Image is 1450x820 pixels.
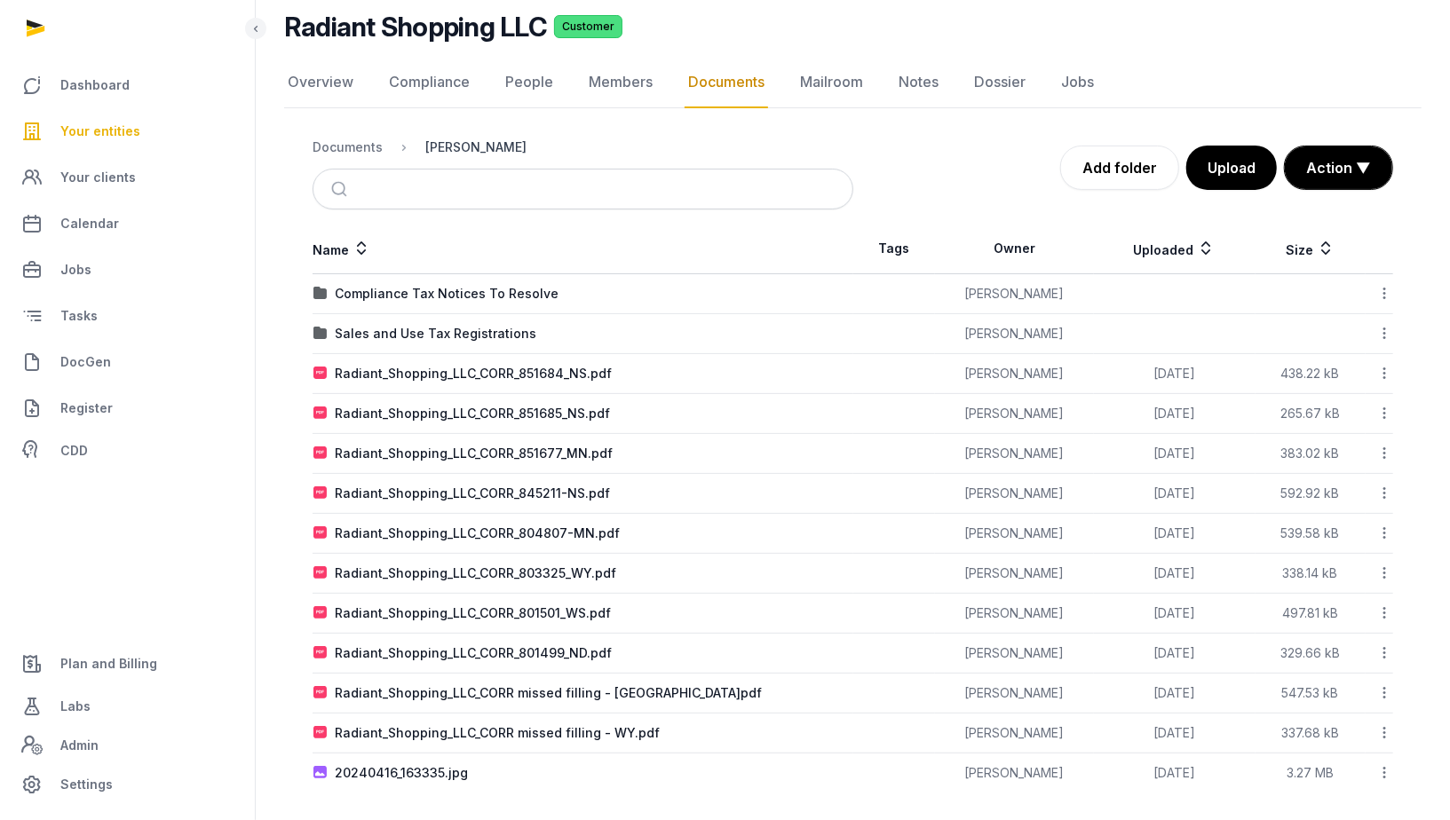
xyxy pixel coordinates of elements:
[1256,224,1366,274] th: Size
[335,604,611,622] div: Radiant_Shopping_LLC_CORR_801501_WS.pdf
[335,325,536,343] div: Sales and Use Tax Registrations
[1256,714,1366,753] td: 337.68 kB
[313,126,853,169] nav: Breadcrumb
[685,57,768,108] a: Documents
[313,287,328,301] img: folder.svg
[1153,525,1195,540] span: [DATE]
[313,566,328,580] img: pdf.svg
[14,248,241,291] a: Jobs
[335,524,620,542] div: Radiant_Shopping_LLC_CORR_804807-MN.pdf
[335,684,762,702] div: Radiant_Shopping_LLC_CORR missed filling - [GEOGRAPHIC_DATA]pdf
[1256,354,1366,394] td: 438.22 kB
[313,686,328,700] img: pdf.svg
[796,57,867,108] a: Mailroom
[502,57,557,108] a: People
[425,138,527,156] div: [PERSON_NAME]
[385,57,473,108] a: Compliance
[60,653,157,674] span: Plan and Billing
[1186,146,1277,190] button: Upload
[60,774,113,795] span: Settings
[935,514,1094,554] td: [PERSON_NAME]
[313,406,328,421] img: pdf.svg
[14,295,241,337] a: Tasks
[60,696,91,717] span: Labs
[1256,753,1366,793] td: 3.27 MB
[935,594,1094,634] td: [PERSON_NAME]
[284,57,1422,108] nav: Tabs
[313,327,328,341] img: folder.svg
[1153,366,1195,381] span: [DATE]
[313,606,328,620] img: pdf.svg
[935,634,1094,674] td: [PERSON_NAME]
[935,224,1094,274] th: Owner
[60,75,130,96] span: Dashboard
[60,213,119,234] span: Calendar
[313,138,383,156] div: Documents
[335,445,613,462] div: Radiant_Shopping_LLC_CORR_851677_MN.pdf
[1153,445,1195,461] span: [DATE]
[1256,554,1366,594] td: 338.14 kB
[60,259,91,280] span: Jobs
[585,57,656,108] a: Members
[1285,146,1392,189] button: Action ▼
[313,646,328,660] img: pdf.svg
[335,724,660,742] div: Radiant_Shopping_LLC_CORR missed filling - WY.pdf
[14,156,241,199] a: Your clients
[935,554,1094,594] td: [PERSON_NAME]
[335,764,468,782] div: 20240416_163335.jpg
[1153,565,1195,580] span: [DATE]
[284,11,547,43] h2: Radiant Shopping LLC
[1153,685,1195,700] span: [DATE]
[14,202,241,245] a: Calendar
[60,351,111,373] span: DocGen
[313,446,328,461] img: pdf.svg
[1256,514,1366,554] td: 539.58 kB
[60,121,140,142] span: Your entities
[935,354,1094,394] td: [PERSON_NAME]
[60,398,113,419] span: Register
[60,305,98,327] span: Tasks
[935,394,1094,434] td: [PERSON_NAME]
[1060,146,1179,190] a: Add folder
[853,224,936,274] th: Tags
[14,433,241,469] a: CDD
[335,365,612,382] div: Radiant_Shopping_LLC_CORR_851684_NS.pdf
[935,314,1094,354] td: [PERSON_NAME]
[1094,224,1256,274] th: Uploaded
[935,674,1094,714] td: [PERSON_NAME]
[935,753,1094,793] td: [PERSON_NAME]
[14,64,241,106] a: Dashboard
[1256,394,1366,434] td: 265.67 kB
[14,110,241,153] a: Your entities
[313,526,328,540] img: pdf.svg
[554,15,622,38] span: Customer
[935,474,1094,514] td: [PERSON_NAME]
[1058,57,1097,108] a: Jobs
[1153,406,1195,421] span: [DATE]
[1256,434,1366,474] td: 383.02 kB
[1153,765,1195,780] span: [DATE]
[313,224,853,274] th: Name
[335,485,610,502] div: Radiant_Shopping_LLC_CORR_845211-NS.pdf
[313,367,328,381] img: pdf.svg
[335,644,612,662] div: Radiant_Shopping_LLC_CORR_801499_ND.pdf
[335,564,616,582] div: Radiant_Shopping_LLC_CORR_803325_WY.pdf
[313,726,328,740] img: pdf.svg
[14,728,241,763] a: Admin
[321,170,362,209] button: Submit
[60,735,99,756] span: Admin
[284,57,357,108] a: Overview
[313,486,328,501] img: pdf.svg
[14,685,241,728] a: Labs
[895,57,942,108] a: Notes
[335,285,559,303] div: Compliance Tax Notices To Resolve
[313,766,328,780] img: image.svg
[935,434,1094,474] td: [PERSON_NAME]
[935,714,1094,753] td: [PERSON_NAME]
[1256,634,1366,674] td: 329.66 kB
[335,405,610,422] div: Radiant_Shopping_LLC_CORR_851685_NS.pdf
[1256,474,1366,514] td: 592.92 kB
[1256,674,1366,714] td: 547.53 kB
[1153,485,1195,501] span: [DATE]
[60,440,88,461] span: CDD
